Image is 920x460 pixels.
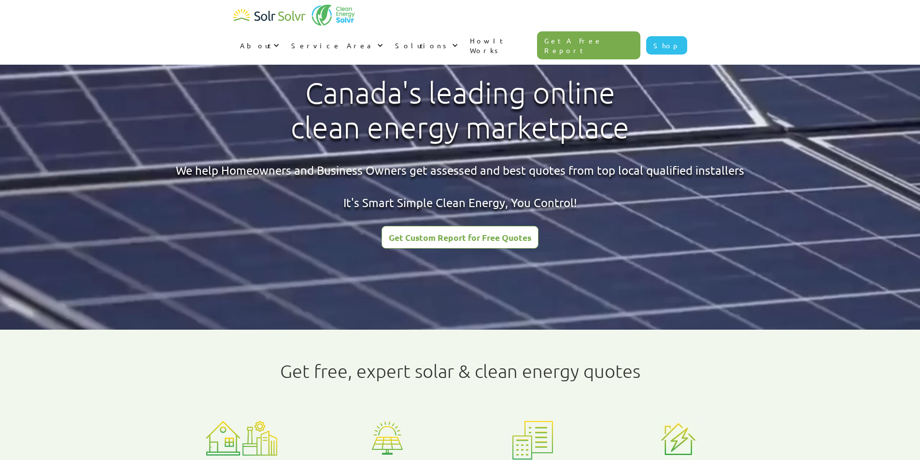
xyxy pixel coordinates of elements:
[537,31,640,59] a: Get A Free Report
[176,162,744,211] div: We help Homeowners and Business Owners get assessed and best quotes from top local qualified inst...
[283,76,637,145] h1: Canada's leading online clean energy marketplace
[463,26,538,65] a: How It Works
[389,233,531,242] div: Get Custom Report for Free Quotes
[280,361,640,382] h1: Get free, expert solar & clean energy quotes
[240,41,271,50] div: About
[284,31,388,60] div: Service Area
[382,226,538,249] a: Get Custom Report for Free Quotes
[395,41,450,50] div: Solutions
[233,31,284,60] div: About
[646,36,687,55] a: Shop
[291,41,375,50] div: Service Area
[388,31,463,60] div: Solutions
